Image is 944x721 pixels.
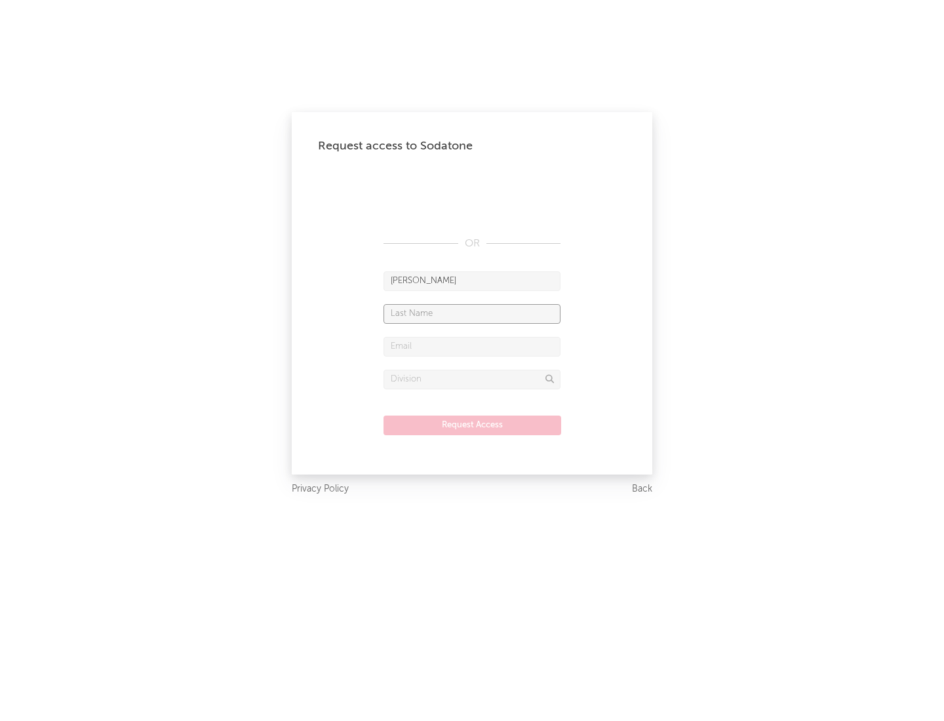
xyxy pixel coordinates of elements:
div: Request access to Sodatone [318,138,626,154]
button: Request Access [383,416,561,435]
a: Back [632,481,652,497]
input: Email [383,337,560,357]
input: First Name [383,271,560,291]
input: Last Name [383,304,560,324]
a: Privacy Policy [292,481,349,497]
input: Division [383,370,560,389]
div: OR [383,236,560,252]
